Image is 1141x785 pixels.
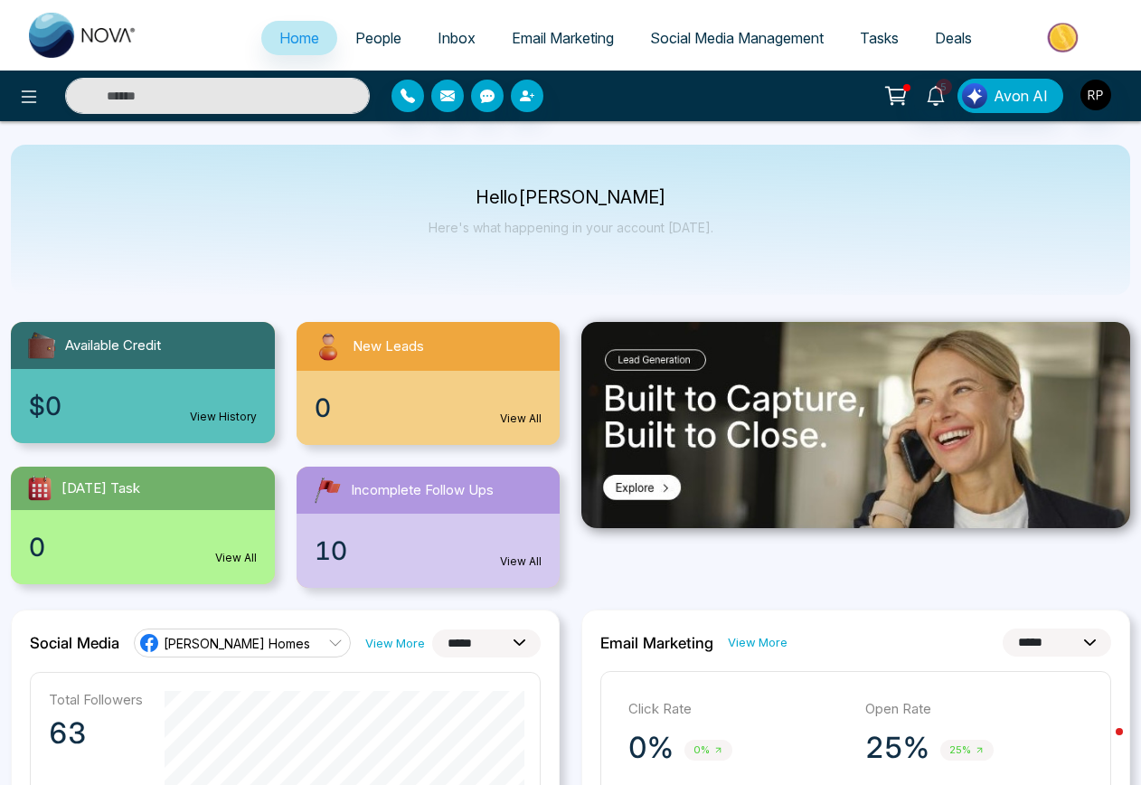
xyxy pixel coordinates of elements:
[962,83,987,109] img: Lead Flow
[865,730,929,766] p: 25%
[315,532,347,570] span: 10
[29,528,45,566] span: 0
[25,474,54,503] img: todayTask.svg
[917,21,990,55] a: Deals
[684,740,732,761] span: 0%
[190,409,257,425] a: View History
[315,389,331,427] span: 0
[936,79,952,95] span: 5
[286,322,571,445] a: New Leads0View All
[628,730,674,766] p: 0%
[728,634,787,651] a: View More
[500,553,542,570] a: View All
[49,691,143,708] p: Total Followers
[935,29,972,47] span: Deals
[65,336,161,356] span: Available Credit
[286,467,571,588] a: Incomplete Follow Ups10View All
[600,634,713,652] h2: Email Marketing
[164,635,310,652] span: [PERSON_NAME] Homes
[25,329,58,362] img: availableCredit.svg
[351,480,494,501] span: Incomplete Follow Ups
[311,474,344,506] img: followUps.svg
[355,29,401,47] span: People
[29,13,137,58] img: Nova CRM Logo
[999,17,1130,58] img: Market-place.gif
[61,478,140,499] span: [DATE] Task
[650,29,824,47] span: Social Media Management
[865,699,1084,720] p: Open Rate
[49,715,143,752] p: 63
[30,634,119,652] h2: Social Media
[500,411,542,427] a: View All
[494,21,632,55] a: Email Marketing
[365,635,425,652] a: View More
[512,29,614,47] span: Email Marketing
[311,329,345,364] img: newLeads.svg
[429,220,713,235] p: Here's what happening in your account [DATE].
[279,29,319,47] span: Home
[261,21,337,55] a: Home
[860,29,899,47] span: Tasks
[429,190,713,205] p: Hello [PERSON_NAME]
[337,21,420,55] a: People
[353,336,424,357] span: New Leads
[632,21,842,55] a: Social Media Management
[914,79,957,110] a: 5
[438,29,476,47] span: Inbox
[29,387,61,425] span: $0
[628,699,847,720] p: Click Rate
[420,21,494,55] a: Inbox
[1080,724,1123,767] iframe: Intercom live chat
[994,85,1048,107] span: Avon AI
[1080,80,1111,110] img: User Avatar
[581,322,1130,528] img: .
[957,79,1063,113] button: Avon AI
[215,550,257,566] a: View All
[842,21,917,55] a: Tasks
[940,740,994,761] span: 25%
